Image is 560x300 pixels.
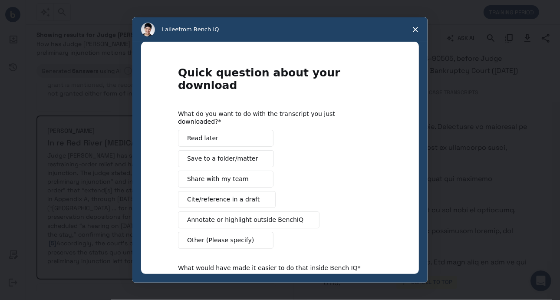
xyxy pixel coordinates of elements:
[178,191,276,208] button: Cite/reference in a draft
[178,232,273,249] button: Other (Please specify)
[178,110,369,125] div: What do you want to do with the transcript you just downloaded?
[178,211,320,228] button: Annotate or highlight outside BenchIQ
[162,26,178,33] span: Lailee
[187,215,303,224] span: Annotate or highlight outside BenchIQ
[178,264,369,272] div: What would have made it easier to do that inside Bench IQ
[178,150,274,167] button: Save to a folder/matter
[187,195,260,204] span: Cite/reference in a draft
[141,23,155,36] img: Profile image for Lailee
[178,130,273,147] button: Read later
[187,236,254,245] span: Other (Please specify)
[178,171,273,188] button: Share with my team
[178,26,219,33] span: from Bench IQ
[187,154,258,163] span: Save to a folder/matter
[178,67,382,97] h1: Quick question about your download
[187,175,249,184] span: Share with my team
[187,134,218,143] span: Read later
[403,17,428,42] span: Close survey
